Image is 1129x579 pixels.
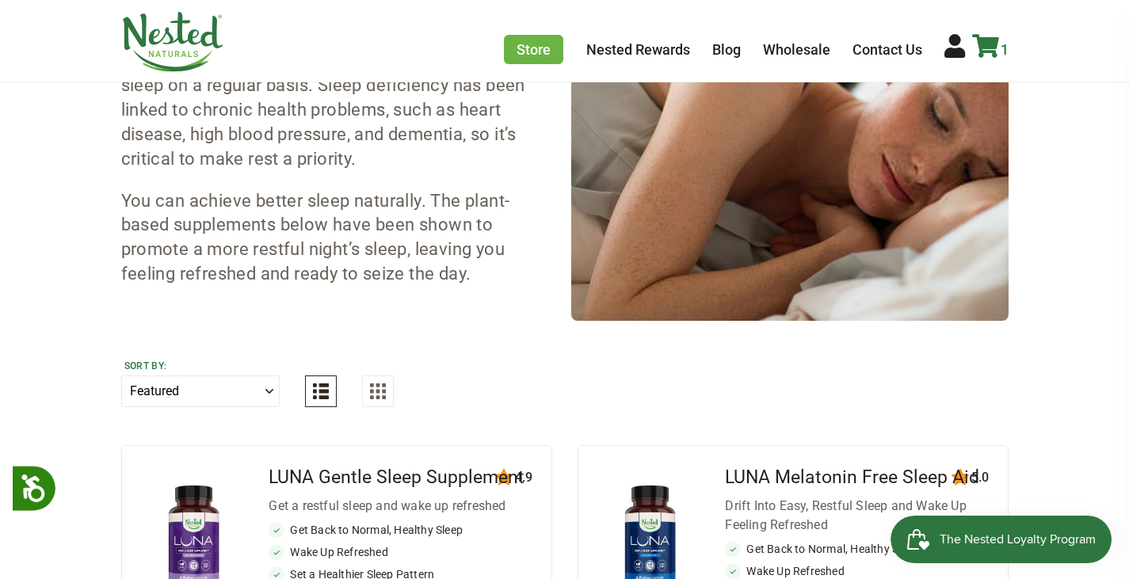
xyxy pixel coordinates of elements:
[712,41,741,58] a: Blog
[269,467,524,488] a: LUNA Gentle Sleep Supplement
[763,41,830,58] a: Wholesale
[121,189,546,287] p: You can achieve better sleep naturally. The plant-based supplements below have been shown to prom...
[725,541,994,557] li: Get Back to Normal, Healthy Sleep
[269,544,538,560] li: Wake Up Refreshed
[972,41,1009,58] a: 1
[121,1,546,172] p: Can’t remember the last time you had a good night’s sleep? If so, you’re not alone. Sleep is a ba...
[852,41,922,58] a: Contact Us
[725,563,994,579] li: Wake Up Refreshed
[725,497,994,535] div: Drift Into Easy, Restful Sleep and Wake Up Feeling Refreshed
[586,41,690,58] a: Nested Rewards
[725,467,979,488] a: LUNA Melatonin Free Sleep Aid
[269,522,538,538] li: Get Back to Normal, Healthy Sleep
[891,516,1113,563] iframe: Button to open loyalty program pop-up
[124,360,277,372] label: Sort by:
[1001,41,1009,58] span: 1
[370,383,386,399] img: Grid
[313,383,329,399] img: List
[269,497,538,516] div: Get a restful sleep and wake up refreshed
[121,12,224,72] img: Nested Naturals
[504,35,563,64] a: Store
